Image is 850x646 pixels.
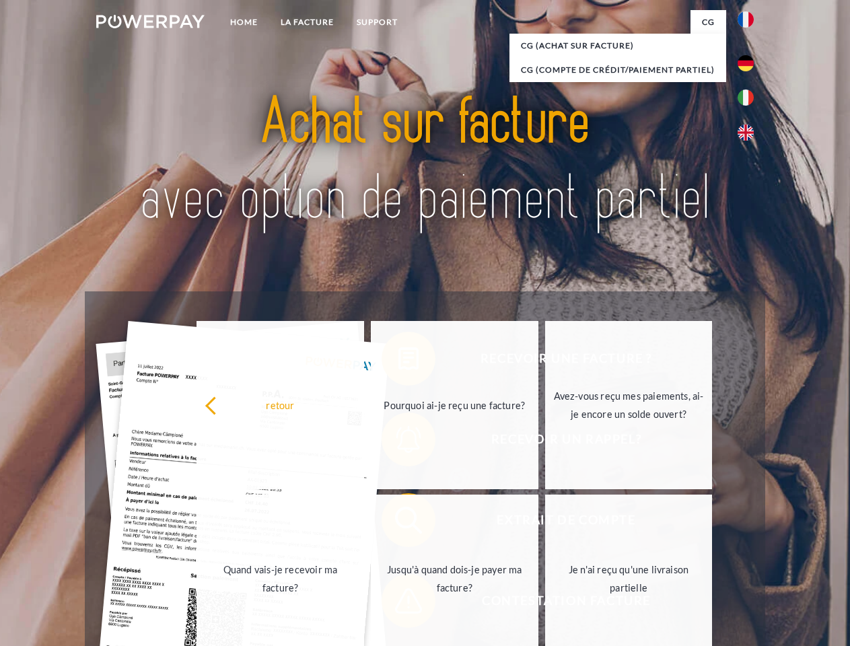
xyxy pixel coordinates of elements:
div: Jusqu'à quand dois-je payer ma facture? [379,561,530,597]
div: Quand vais-je recevoir ma facture? [205,561,356,597]
img: logo-powerpay-white.svg [96,15,205,28]
a: Support [345,10,409,34]
div: Je n'ai reçu qu'une livraison partielle [553,561,705,597]
img: en [738,124,754,141]
a: CG (achat sur facture) [509,34,726,58]
a: Home [219,10,269,34]
div: Avez-vous reçu mes paiements, ai-je encore un solde ouvert? [553,387,705,423]
div: Pourquoi ai-je reçu une facture? [379,396,530,414]
a: CG [690,10,726,34]
a: Avez-vous reçu mes paiements, ai-je encore un solde ouvert? [545,321,713,489]
img: fr [738,11,754,28]
img: de [738,55,754,71]
img: it [738,89,754,106]
img: title-powerpay_fr.svg [129,65,721,258]
div: retour [205,396,356,414]
a: LA FACTURE [269,10,345,34]
a: CG (Compte de crédit/paiement partiel) [509,58,726,82]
